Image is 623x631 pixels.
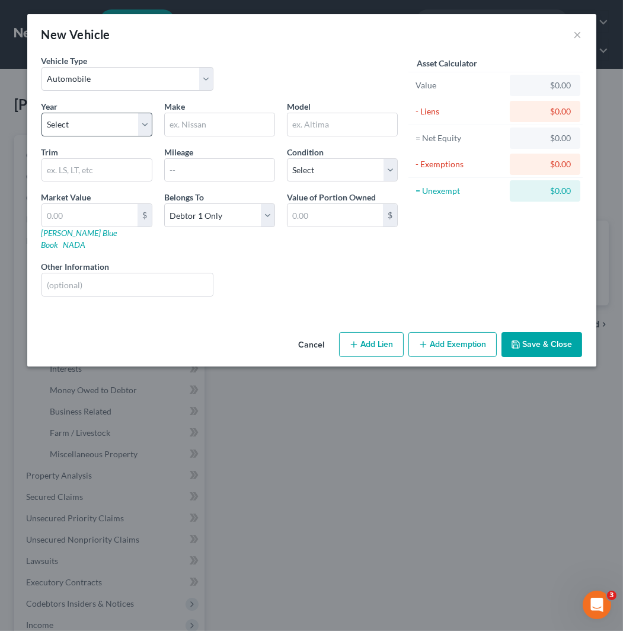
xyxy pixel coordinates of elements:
[416,185,505,197] div: = Unexempt
[289,333,334,357] button: Cancel
[287,100,311,113] label: Model
[164,192,204,202] span: Belongs To
[41,26,110,43] div: New Vehicle
[519,106,571,117] div: $0.00
[164,146,193,158] label: Mileage
[42,159,152,181] input: ex. LS, LT, etc
[519,185,571,197] div: $0.00
[41,228,117,250] a: [PERSON_NAME] Blue Book
[42,273,213,296] input: (optional)
[416,79,505,91] div: Value
[41,100,58,113] label: Year
[41,191,91,203] label: Market Value
[287,113,397,136] input: ex. Altima
[41,55,88,67] label: Vehicle Type
[42,204,138,227] input: 0.00
[287,204,383,227] input: 0.00
[287,146,324,158] label: Condition
[408,332,497,357] button: Add Exemption
[583,591,611,619] iframe: Intercom live chat
[574,27,582,42] button: ×
[519,132,571,144] div: $0.00
[41,260,110,273] label: Other Information
[417,57,477,69] label: Asset Calculator
[519,79,571,91] div: $0.00
[383,204,397,227] div: $
[165,159,274,181] input: --
[165,113,274,136] input: ex. Nissan
[607,591,616,600] span: 3
[519,158,571,170] div: $0.00
[416,132,505,144] div: = Net Equity
[41,146,59,158] label: Trim
[63,240,86,250] a: NADA
[416,106,505,117] div: - Liens
[287,191,376,203] label: Value of Portion Owned
[416,158,505,170] div: - Exemptions
[339,332,404,357] button: Add Lien
[164,101,185,111] span: Make
[501,332,582,357] button: Save & Close
[138,204,152,227] div: $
